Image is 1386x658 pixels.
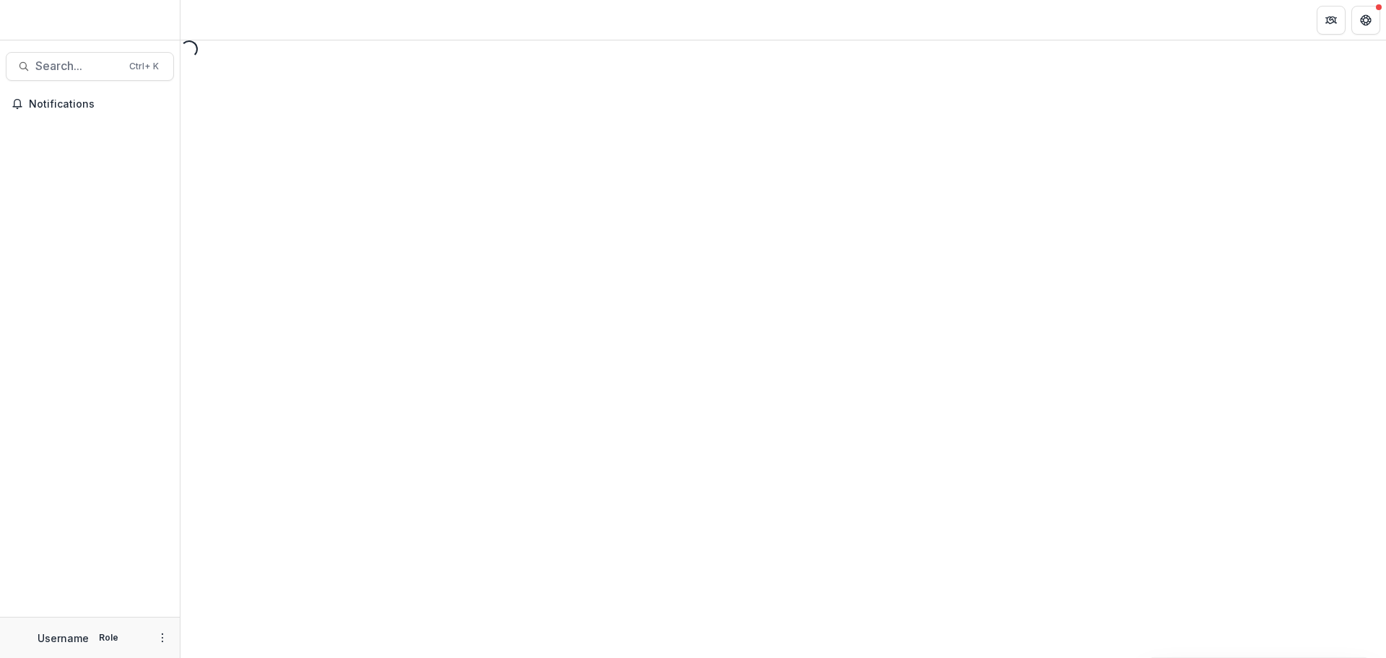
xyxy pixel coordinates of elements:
p: Role [95,631,123,644]
p: Username [38,631,89,646]
button: Partners [1317,6,1346,35]
span: Search... [35,59,121,73]
button: More [154,629,171,646]
span: Notifications [29,98,168,111]
div: Ctrl + K [126,59,162,74]
button: Notifications [6,92,174,116]
button: Get Help [1351,6,1380,35]
button: Search... [6,52,174,81]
